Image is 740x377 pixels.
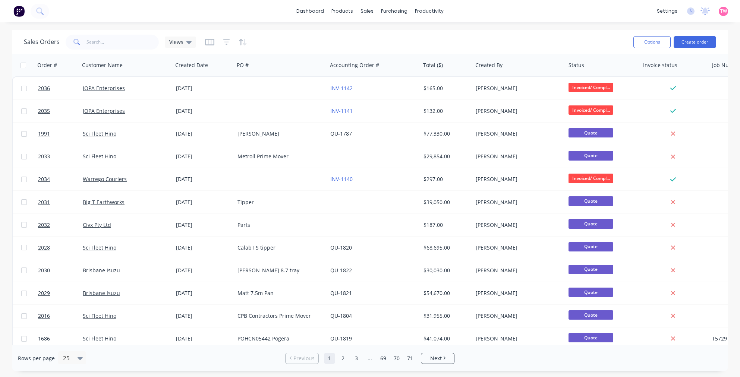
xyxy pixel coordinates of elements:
a: 2036 [38,77,83,99]
a: Page 71 [404,353,416,364]
div: Total ($) [423,61,443,69]
span: Invoiced/ Compl... [569,105,613,115]
div: [DATE] [176,289,232,297]
a: QU-1822 [330,267,352,274]
div: [PERSON_NAME] [237,130,320,137]
div: POHCN05442 Pogera [237,335,320,342]
a: Page 69 [378,353,389,364]
span: Quote [569,333,613,342]
div: $132.00 [423,107,467,115]
div: [PERSON_NAME] [476,221,558,229]
a: QU-1804 [330,312,352,319]
span: 2029 [38,289,50,297]
span: 2035 [38,107,50,115]
a: QU-1820 [330,244,352,251]
a: 2030 [38,259,83,282]
a: QU-1787 [330,130,352,137]
a: 2028 [38,237,83,259]
div: [DATE] [176,221,232,229]
span: Invoiced/ Compl... [569,174,613,183]
div: Created Date [175,61,208,69]
div: $39,050.00 [423,199,467,206]
div: [PERSON_NAME] [476,199,558,206]
div: Parts [237,221,320,229]
a: INV-1141 [330,107,353,114]
a: JOPA Enterprises [83,107,125,114]
span: 2033 [38,153,50,160]
div: settings [653,6,681,17]
div: purchasing [377,6,411,17]
div: Created By [475,61,503,69]
a: Brisbane Isuzu [83,267,120,274]
div: $31,955.00 [423,312,467,320]
div: [PERSON_NAME] [476,153,558,160]
a: Brisbane Isuzu [83,289,120,297]
div: [PERSON_NAME] [476,175,558,183]
a: 2034 [38,168,83,190]
span: 2031 [38,199,50,206]
div: [PERSON_NAME] [476,335,558,342]
div: [DATE] [176,130,232,137]
span: 1686 [38,335,50,342]
div: [DATE] [176,335,232,342]
span: Quote [569,310,613,320]
div: $68,695.00 [423,244,467,251]
div: Metroll Prime Mover [237,153,320,160]
div: [DATE] [176,175,232,183]
span: Next [430,355,442,362]
a: QU-1821 [330,289,352,297]
span: Quote [569,128,613,137]
a: Sci Fleet Hino [83,130,116,137]
div: [DATE] [176,312,232,320]
div: $41,074.00 [423,335,467,342]
a: Sci Fleet Hino [83,312,116,319]
ul: Pagination [282,353,457,364]
a: QU-1819 [330,335,352,342]
a: 2033 [38,145,83,168]
div: $29,854.00 [423,153,467,160]
div: Matt 7.5m Pan [237,289,320,297]
div: Customer Name [82,61,123,69]
div: Order # [37,61,57,69]
div: [PERSON_NAME] [476,312,558,320]
div: [PERSON_NAME] [476,289,558,297]
span: 2016 [38,312,50,320]
span: 2034 [38,175,50,183]
div: [PERSON_NAME] [476,107,558,115]
a: Page 2 [337,353,349,364]
a: Sci Fleet Hino [83,244,116,251]
span: 2032 [38,221,50,229]
a: Sci Fleet Hino [83,153,116,160]
a: INV-1142 [330,85,353,92]
a: 2032 [38,214,83,236]
input: Search... [86,35,159,50]
a: Previous page [286,355,318,362]
a: Sci Fleet Hino [83,335,116,342]
a: Jump forward [364,353,375,364]
img: Factory [13,6,25,17]
a: 1991 [38,123,83,145]
div: [DATE] [176,85,232,92]
div: $165.00 [423,85,467,92]
span: 2036 [38,85,50,92]
div: [DATE] [176,267,232,274]
div: $77,330.00 [423,130,467,137]
div: $54,670.00 [423,289,467,297]
a: Page 3 [351,353,362,364]
span: Previous [293,355,315,362]
div: Invoice status [643,61,677,69]
div: PO # [237,61,249,69]
span: Quote [569,219,613,228]
span: Quote [569,242,613,251]
button: Create order [674,36,716,48]
span: Views [169,38,183,46]
div: [DATE] [176,107,232,115]
a: dashboard [293,6,328,17]
a: 2016 [38,305,83,327]
span: Quote [569,151,613,160]
div: [PERSON_NAME] 8.7 tray [237,267,320,274]
span: Rows per page [18,355,55,362]
div: $30,030.00 [423,267,467,274]
div: $187.00 [423,221,467,229]
span: 2030 [38,267,50,274]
